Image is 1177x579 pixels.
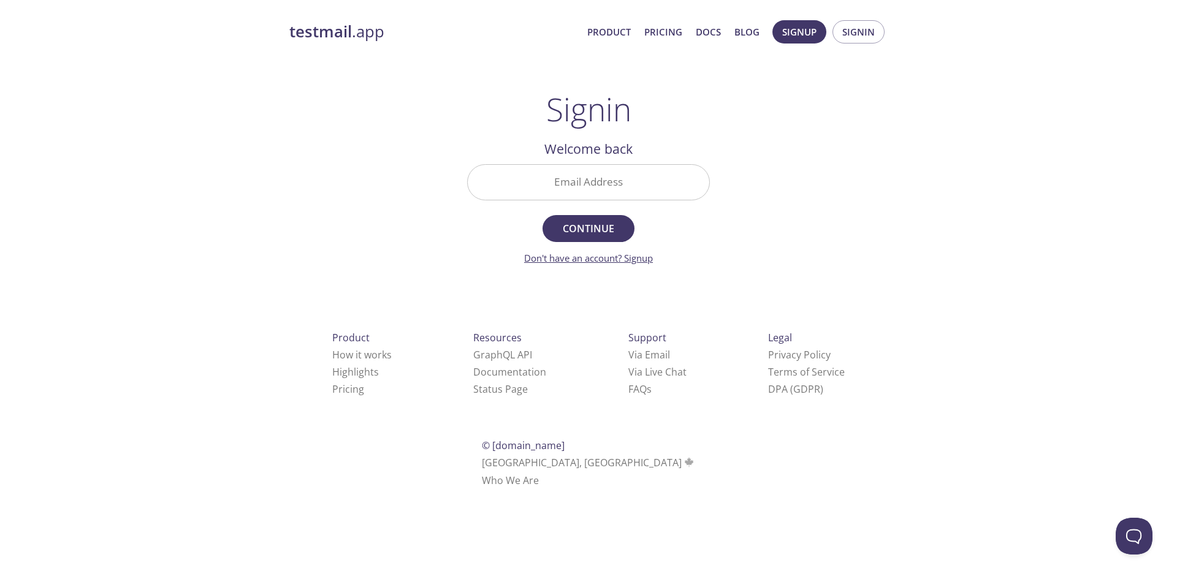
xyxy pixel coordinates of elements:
[768,331,792,344] span: Legal
[628,365,687,379] a: Via Live Chat
[473,365,546,379] a: Documentation
[332,382,364,396] a: Pricing
[556,220,621,237] span: Continue
[734,24,760,40] a: Blog
[1116,518,1152,554] iframe: Help Scout Beacon - Open
[546,91,631,127] h1: Signin
[832,20,885,44] button: Signin
[543,215,634,242] button: Continue
[332,331,370,344] span: Product
[289,21,352,42] strong: testmail
[482,474,539,487] a: Who We Are
[647,382,652,396] span: s
[467,138,710,159] h2: Welcome back
[473,348,532,361] a: GraphQL API
[332,365,379,379] a: Highlights
[473,331,522,344] span: Resources
[482,456,696,469] span: [GEOGRAPHIC_DATA], [GEOGRAPHIC_DATA]
[772,20,826,44] button: Signup
[587,24,631,40] a: Product
[768,348,831,361] a: Privacy Policy
[768,365,845,379] a: Terms of Service
[782,24,817,40] span: Signup
[473,382,528,396] a: Status Page
[644,24,682,40] a: Pricing
[628,382,652,396] a: FAQ
[524,252,653,264] a: Don't have an account? Signup
[768,382,823,396] a: DPA (GDPR)
[842,24,875,40] span: Signin
[696,24,721,40] a: Docs
[482,439,565,452] span: © [DOMAIN_NAME]
[332,348,392,361] a: How it works
[628,331,666,344] span: Support
[289,21,577,42] a: testmail.app
[628,348,670,361] a: Via Email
